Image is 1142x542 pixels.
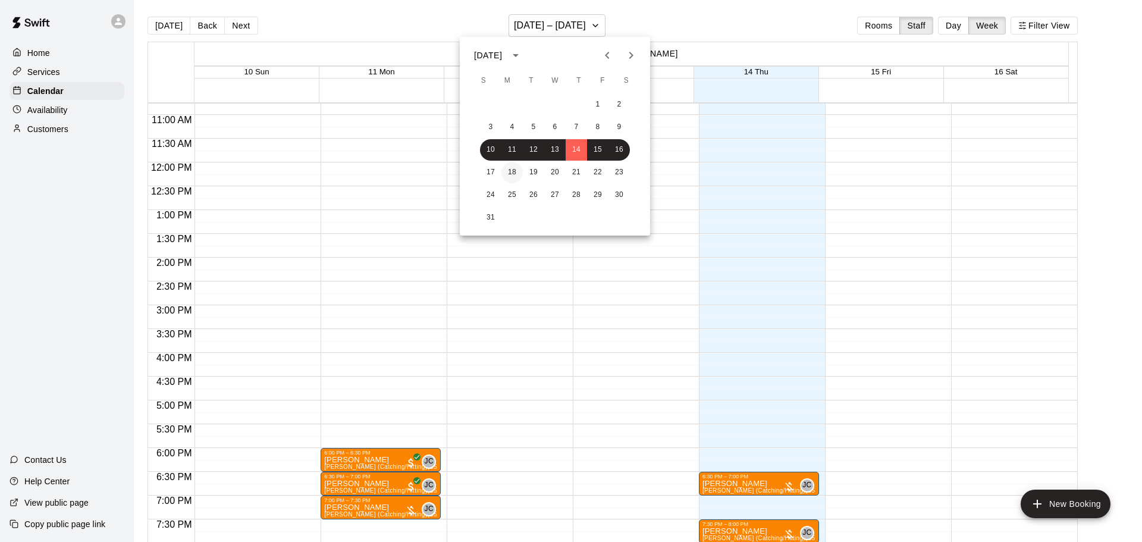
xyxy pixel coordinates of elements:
button: 20 [544,162,566,183]
button: 14 [566,139,587,161]
button: 19 [523,162,544,183]
button: 17 [480,162,501,183]
button: 16 [608,139,630,161]
button: 25 [501,184,523,206]
button: 18 [501,162,523,183]
button: 21 [566,162,587,183]
span: Thursday [568,69,589,93]
button: 4 [501,117,523,138]
button: calendar view is open, switch to year view [506,45,526,65]
span: Sunday [473,69,494,93]
span: Monday [497,69,518,93]
button: 3 [480,117,501,138]
span: Wednesday [544,69,566,93]
button: Next month [619,43,643,67]
button: 23 [608,162,630,183]
button: Previous month [595,43,619,67]
span: Tuesday [520,69,542,93]
button: 7 [566,117,587,138]
button: 13 [544,139,566,161]
button: 10 [480,139,501,161]
button: 11 [501,139,523,161]
button: 28 [566,184,587,206]
button: 31 [480,207,501,228]
button: 30 [608,184,630,206]
button: 1 [587,94,608,115]
div: [DATE] [474,49,502,62]
button: 9 [608,117,630,138]
button: 26 [523,184,544,206]
button: 6 [544,117,566,138]
button: 29 [587,184,608,206]
button: 12 [523,139,544,161]
button: 27 [544,184,566,206]
button: 15 [587,139,608,161]
span: Saturday [616,69,637,93]
button: 5 [523,117,544,138]
button: 2 [608,94,630,115]
span: Friday [592,69,613,93]
button: 24 [480,184,501,206]
button: 8 [587,117,608,138]
button: 22 [587,162,608,183]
